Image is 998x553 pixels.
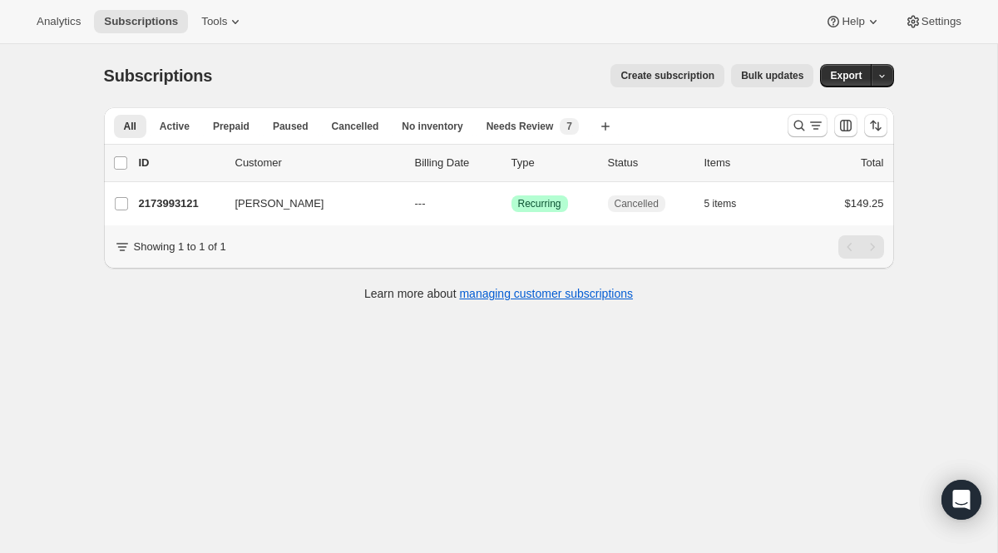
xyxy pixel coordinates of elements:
span: $149.25 [845,197,884,210]
p: ID [139,155,222,171]
button: Create subscription [610,64,724,87]
button: Search and filter results [788,114,828,137]
div: Open Intercom Messenger [941,480,981,520]
p: Status [608,155,691,171]
div: 2173993121[PERSON_NAME]---SuccessRecurringCancelled5 items$149.25 [139,192,884,215]
span: Paused [273,120,309,133]
span: 7 [566,120,572,133]
div: Type [511,155,595,171]
p: 2173993121 [139,195,222,212]
span: --- [415,197,426,210]
span: Recurring [518,197,561,210]
button: Tools [191,10,254,33]
span: Subscriptions [104,15,178,28]
button: [PERSON_NAME] [225,190,392,217]
a: managing customer subscriptions [459,287,633,300]
span: Needs Review [487,120,554,133]
span: No inventory [402,120,462,133]
span: Help [842,15,864,28]
span: Subscriptions [104,67,213,85]
span: Cancelled [615,197,659,210]
span: Bulk updates [741,69,803,82]
span: All [124,120,136,133]
span: Cancelled [332,120,379,133]
p: Billing Date [415,155,498,171]
span: 5 items [704,197,737,210]
div: IDCustomerBilling DateTypeStatusItemsTotal [139,155,884,171]
span: Tools [201,15,227,28]
p: Total [861,155,883,171]
button: Bulk updates [731,64,813,87]
span: Settings [921,15,961,28]
div: Items [704,155,788,171]
span: Analytics [37,15,81,28]
span: Export [830,69,862,82]
button: Export [820,64,872,87]
nav: Pagination [838,235,884,259]
button: Analytics [27,10,91,33]
button: Customize table column order and visibility [834,114,857,137]
button: Settings [895,10,971,33]
button: Help [815,10,891,33]
span: Active [160,120,190,133]
p: Learn more about [364,285,633,302]
button: Sort the results [864,114,887,137]
button: 5 items [704,192,755,215]
span: Create subscription [620,69,714,82]
p: Showing 1 to 1 of 1 [134,239,226,255]
p: Customer [235,155,402,171]
button: Subscriptions [94,10,188,33]
button: Create new view [592,115,619,138]
span: Prepaid [213,120,249,133]
span: [PERSON_NAME] [235,195,324,212]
